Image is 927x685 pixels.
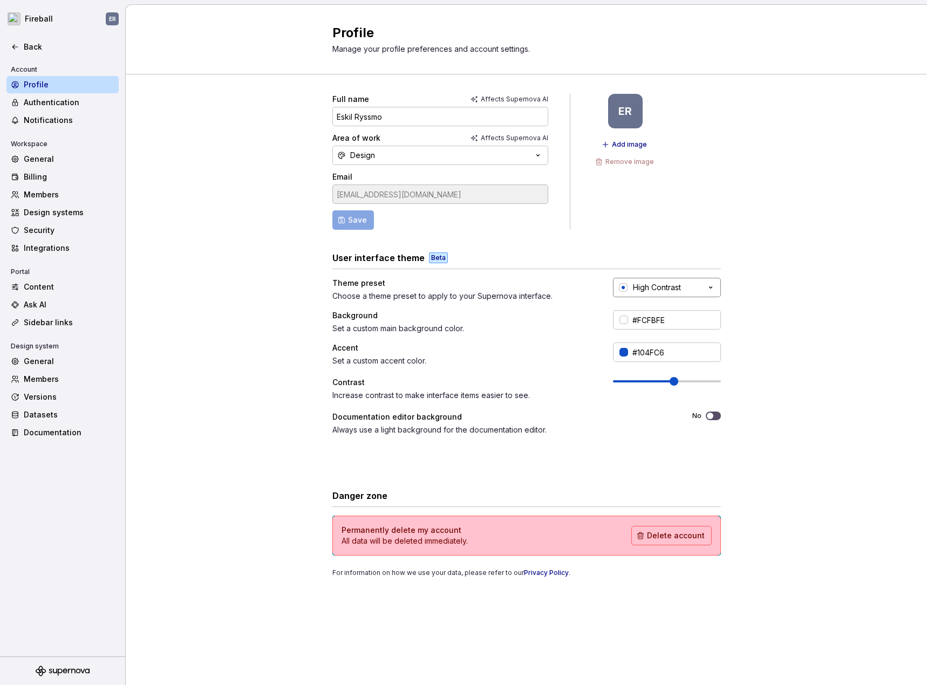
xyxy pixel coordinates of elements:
[6,314,119,331] a: Sidebar links
[6,239,119,257] a: Integrations
[332,489,387,502] h3: Danger zone
[613,278,721,297] button: High Contrast
[6,388,119,406] a: Versions
[6,138,52,150] div: Workspace
[332,377,594,388] div: Contrast
[633,282,681,293] div: High Contrast
[429,252,448,263] div: Beta
[612,140,647,149] span: Add image
[24,42,114,52] div: Back
[6,222,119,239] a: Security
[8,12,21,25] img: 40810341-b86d-418a-ba47-c426edd1f002.png
[24,299,114,310] div: Ask AI
[6,204,119,221] a: Design systems
[332,390,594,401] div: Increase contrast to make interface items easier to see.
[332,94,369,105] label: Full name
[332,342,594,353] div: Accent
[6,406,119,423] a: Datasets
[24,79,114,90] div: Profile
[24,243,114,254] div: Integrations
[24,172,114,182] div: Billing
[332,291,594,302] div: Choose a theme preset to apply to your Supernova interface.
[2,7,123,31] button: FireballER
[6,265,34,278] div: Portal
[6,296,119,313] a: Ask AI
[332,133,380,143] label: Area of work
[598,137,652,152] button: Add image
[628,310,721,330] input: #FFFFFF
[24,392,114,402] div: Versions
[647,530,705,541] span: Delete account
[692,412,701,420] label: No
[24,356,114,367] div: General
[332,323,594,334] div: Set a custom main background color.
[6,63,42,76] div: Account
[24,317,114,328] div: Sidebar links
[332,355,594,366] div: Set a custom accent color.
[342,525,461,536] h4: Permanently delete my account
[24,207,114,218] div: Design systems
[342,536,468,546] p: All data will be deleted immediately.
[481,134,548,142] p: Affects Supernova AI
[332,412,673,422] div: Documentation editor background
[332,172,352,182] label: Email
[631,526,712,545] button: Delete account
[628,342,721,362] input: #104FC6
[350,150,375,161] div: Design
[6,353,119,370] a: General
[332,24,708,42] h2: Profile
[332,568,721,577] div: For information on how we use your data, please refer to our .
[332,424,673,435] div: Always use a light background for the documentation editor.
[481,95,548,104] p: Affects Supernova AI
[24,154,114,165] div: General
[109,15,116,23] div: ER
[24,115,114,126] div: Notifications
[332,44,530,53] span: Manage your profile preferences and account settings.
[524,568,569,577] a: Privacy Policy
[24,225,114,236] div: Security
[332,251,425,264] h3: User interface theme
[6,94,119,111] a: Authentication
[618,107,632,115] div: ER
[6,76,119,93] a: Profile
[6,371,119,388] a: Members
[6,112,119,129] a: Notifications
[24,427,114,438] div: Documentation
[36,666,90,676] svg: Supernova Logo
[6,168,119,186] a: Billing
[24,189,114,200] div: Members
[6,186,119,203] a: Members
[6,340,63,353] div: Design system
[24,97,114,108] div: Authentication
[6,278,119,296] a: Content
[6,38,119,56] a: Back
[24,282,114,292] div: Content
[25,13,53,24] div: Fireball
[6,424,119,441] a: Documentation
[332,278,594,289] div: Theme preset
[24,374,114,385] div: Members
[24,409,114,420] div: Datasets
[332,310,594,321] div: Background
[6,150,119,168] a: General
